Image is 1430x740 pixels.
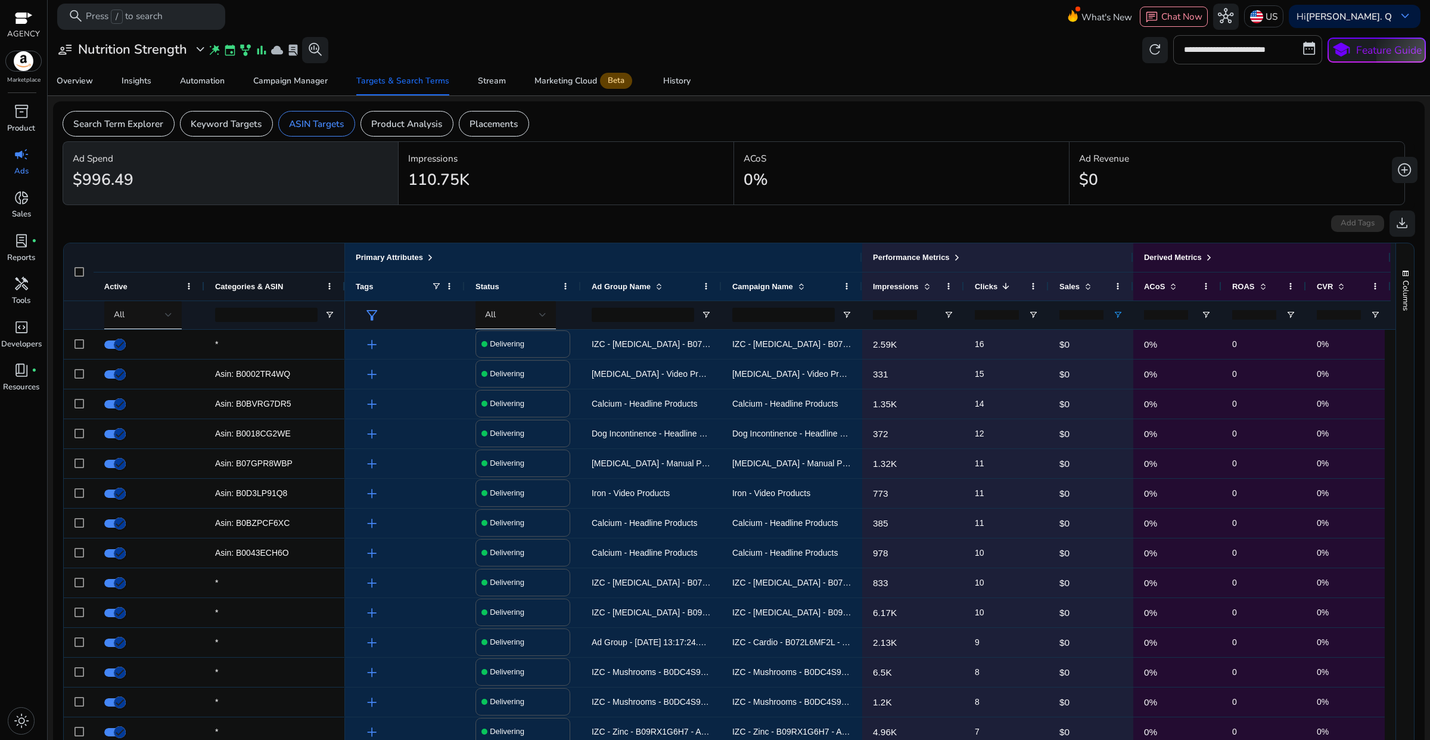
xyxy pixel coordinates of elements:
div: Stream [478,77,506,85]
img: amazon.svg [6,51,42,71]
span: Asin: B0002TR4WQ [215,369,290,379]
button: schoolFeature Guide [1328,38,1426,63]
span: Calcium - Headline Products [732,518,838,528]
h2: $996.49 [73,171,133,190]
p: 6.17K [873,600,953,625]
p: $0 [1059,630,1123,655]
span: Asin: B0BZPCF6XC [215,518,290,528]
p: 6.5K [873,660,953,685]
p: 0% [1144,332,1211,357]
span: refresh [1147,42,1162,57]
p: Developers [1,339,42,351]
span: 11 [975,488,984,498]
span: 0% [1317,667,1329,677]
h4: Delivering [490,339,524,349]
span: IZC - Zinc - B09RX1G6H7 - Auto [732,727,853,736]
p: US [1266,6,1277,27]
p: 2.13K [873,630,953,655]
h4: Delivering [490,429,524,438]
span: Asin: B07GPR8WBP [215,459,293,468]
span: Calcium - Headline Products [592,548,697,558]
span: IZC - [MEDICAL_DATA] - B07NSMG1CY - Auto [592,578,767,587]
div: Overview [57,77,93,85]
p: 2.59K [873,332,953,357]
span: add [364,575,380,591]
p: 0% [1144,600,1211,625]
span: chat [1145,11,1158,24]
p: 833 [873,571,953,595]
p: 0% [1144,690,1211,714]
span: IZC - [MEDICAL_DATA] - B09RNBNPN6 - Auto [732,608,907,617]
span: 9 [975,637,980,647]
span: 0% [1317,518,1329,528]
span: [MEDICAL_DATA] - Manual Products [592,459,729,468]
span: 0 [1232,459,1237,468]
span: handyman [14,276,29,292]
span: 8 [975,667,980,677]
span: IZC - Cardio - B072L6MF2L - Auto [732,637,859,647]
button: Open Filter Menu [1201,310,1211,320]
span: Beta [600,73,632,89]
p: Tools [12,295,30,307]
span: Asin: B0D3LP91Q8 [215,488,287,498]
button: hub [1213,4,1239,30]
span: Calcium - Headline Products [732,399,838,408]
span: IZC - [MEDICAL_DATA] - B07NSMG1CY - Auto [732,578,908,587]
span: ROAS [1232,282,1255,291]
span: 0% [1317,637,1329,647]
h2: 110.75K [408,171,470,190]
button: Open Filter Menu [1028,310,1038,320]
span: IZC - Mushrooms - B0DC4S9X4P - Auto [732,667,881,677]
span: 0 [1232,429,1237,438]
span: Calcium - Headline Products [592,399,697,408]
p: 1.2K [873,690,953,714]
p: Ad Spend [73,151,388,165]
p: 0% [1144,630,1211,655]
h4: Delivering [490,399,524,408]
span: fiber_manual_record [32,239,37,244]
span: Asin: B0043ECH6O [215,548,289,558]
p: ASIN Targets [289,117,344,131]
span: keyboard_arrow_down [1397,8,1413,24]
span: Columns [1400,280,1411,311]
h4: Delivering [490,667,524,677]
span: IZC - [MEDICAL_DATA] - B07NSMG1CY - Auto [732,339,908,349]
p: 1.32K [873,451,953,476]
span: 0% [1317,727,1329,736]
span: wand_stars [208,44,221,57]
h4: Delivering [490,578,524,587]
span: Chat Now [1161,10,1202,23]
span: 10 [975,548,984,558]
span: 0% [1317,548,1329,558]
span: 11 [975,459,984,468]
p: $0 [1059,600,1123,625]
span: 0% [1317,697,1329,707]
p: 0% [1144,511,1211,535]
span: Status [475,282,499,291]
p: $0 [1059,481,1123,506]
span: bar_chart [255,44,268,57]
p: Ad Revenue [1079,151,1395,165]
span: add [364,486,380,501]
p: $0 [1059,660,1123,685]
div: Targets & Search Terms [356,77,449,85]
span: [MEDICAL_DATA] - Video Products [732,369,863,379]
span: 14 [975,399,984,408]
h4: Delivering [490,548,524,558]
span: ACoS [1144,282,1165,291]
span: lab_profile [14,233,29,249]
p: Hi [1297,12,1392,21]
h4: Delivering [490,608,524,617]
span: [MEDICAL_DATA] - Video Products [592,369,723,379]
span: Dog Incontinence - Headline Products [732,429,873,438]
div: Marketing Cloud [534,76,635,86]
span: IZC - Zinc - B09RX1G6H7 - Auto [592,727,713,736]
span: 0 [1232,727,1237,736]
span: 0% [1317,399,1329,408]
button: Open Filter Menu [1286,310,1295,320]
span: hub [1218,8,1233,24]
span: Active [104,282,128,291]
span: Asin: B0BVRG7DR5 [215,399,291,408]
input: Categories & ASIN Filter Input [215,308,318,322]
p: Product [7,123,35,135]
